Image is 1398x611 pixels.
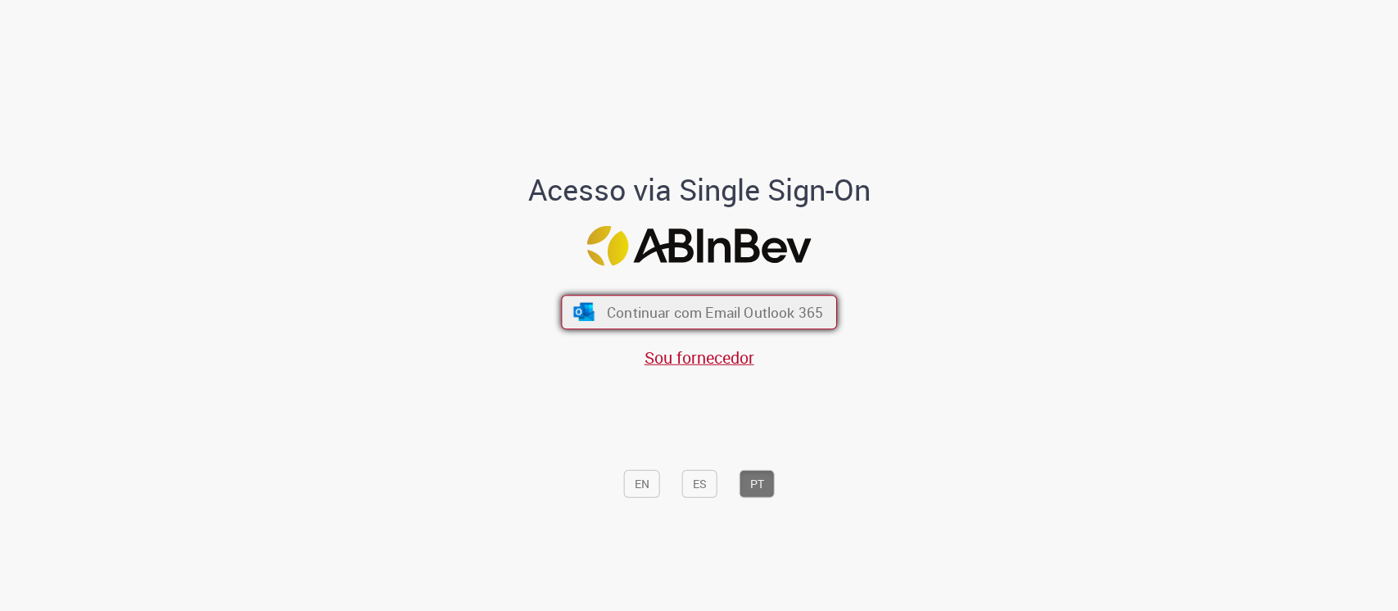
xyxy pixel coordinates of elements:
[587,225,812,265] img: Logo ABInBev
[624,469,660,497] button: EN
[561,295,837,329] button: ícone Azure/Microsoft 360 Continuar com Email Outlook 365
[740,469,775,497] button: PT
[645,346,754,368] a: Sou fornecedor
[472,174,926,206] h1: Acesso via Single Sign-On
[682,469,717,497] button: ES
[572,302,595,320] img: ícone Azure/Microsoft 360
[607,302,823,321] span: Continuar com Email Outlook 365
